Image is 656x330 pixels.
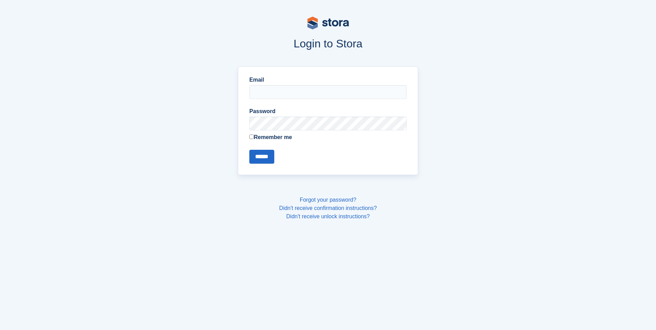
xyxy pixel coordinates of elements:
[300,197,357,203] a: Forgot your password?
[286,213,370,219] a: Didn't receive unlock instructions?
[249,135,254,139] input: Remember me
[106,37,550,50] h1: Login to Stora
[249,133,407,141] label: Remember me
[307,17,349,29] img: stora-logo-53a41332b3708ae10de48c4981b4e9114cc0af31d8433b30ea865607fb682f29.svg
[279,205,377,211] a: Didn't receive confirmation instructions?
[249,76,407,84] label: Email
[249,107,407,116] label: Password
